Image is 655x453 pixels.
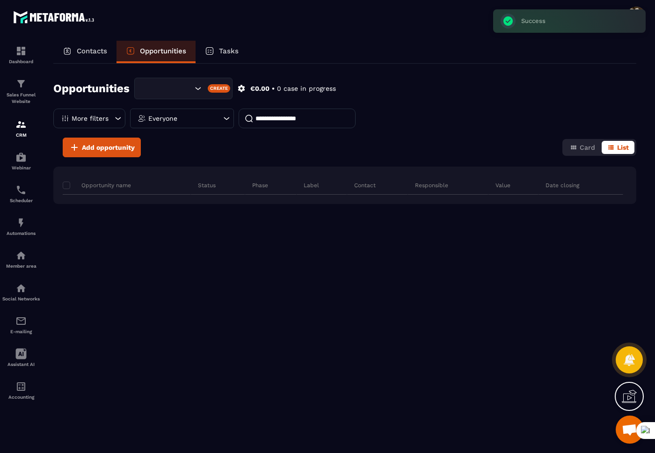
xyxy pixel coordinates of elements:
p: Label [304,182,319,189]
p: €0.00 [250,84,269,93]
button: Add opportunity [63,138,141,157]
p: Assistant AI [2,362,40,367]
img: email [15,315,27,327]
p: Webinar [2,165,40,170]
a: automationsautomationsAutomations [2,210,40,243]
img: logo [13,8,97,26]
span: Add opportunity [82,143,135,152]
p: Responsible [415,182,448,189]
img: automations [15,217,27,228]
p: Phase [252,182,268,189]
a: social-networksocial-networkSocial Networks [2,276,40,308]
p: E-mailing [2,329,40,334]
a: schedulerschedulerScheduler [2,177,40,210]
p: Date closing [546,182,579,189]
img: formation [15,78,27,89]
p: Scheduler [2,198,40,203]
img: social-network [15,283,27,294]
a: accountantaccountantAccounting [2,374,40,407]
p: Contacts [77,47,107,55]
img: scheduler [15,184,27,196]
p: Opportunities [140,47,186,55]
img: formation [15,45,27,57]
a: Contacts [53,41,116,63]
div: Create [208,84,231,93]
a: automationsautomationsMember area [2,243,40,276]
button: List [602,141,634,154]
p: Dashboard [2,59,40,64]
a: Tasks [196,41,248,63]
a: automationsautomationsWebinar [2,145,40,177]
img: automations [15,250,27,261]
p: Everyone [148,115,177,122]
p: Tasks [219,47,239,55]
p: 0 case in progress [277,84,336,93]
div: Mở cuộc trò chuyện [616,416,644,444]
div: Search for option [134,78,233,99]
a: Assistant AI [2,341,40,374]
span: List [617,144,629,151]
p: Contact [354,182,376,189]
p: Status [198,182,216,189]
p: More filters [72,115,109,122]
h2: Opportunities [53,79,130,98]
a: Opportunities [116,41,196,63]
p: Sales Funnel Website [2,92,40,105]
p: Member area [2,263,40,269]
img: accountant [15,381,27,392]
p: Opportunity name [63,182,131,189]
a: formationformationSales Funnel Website [2,71,40,112]
p: CRM [2,132,40,138]
p: Automations [2,231,40,236]
p: Social Networks [2,296,40,301]
a: formationformationDashboard [2,38,40,71]
p: Value [495,182,510,189]
p: Accounting [2,395,40,400]
span: Card [580,144,595,151]
button: Card [564,141,601,154]
img: automations [15,152,27,163]
a: emailemailE-mailing [2,308,40,341]
a: formationformationCRM [2,112,40,145]
input: Search for option [143,83,192,94]
img: formation [15,119,27,130]
p: • [272,84,275,93]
